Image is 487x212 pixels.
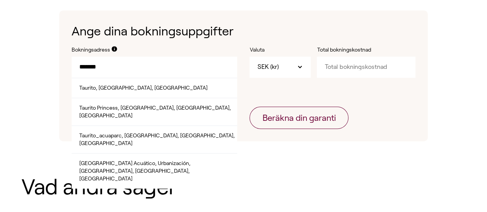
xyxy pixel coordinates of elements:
span: [GEOGRAPHIC_DATA] Acuático, Urbanización, [GEOGRAPHIC_DATA], [GEOGRAPHIC_DATA], [GEOGRAPHIC_DATA] [79,160,237,184]
h1: Ange dina bokningsuppgifter [72,23,415,40]
button: Beräkna din garanti [249,107,348,129]
span: Taurito, [GEOGRAPHIC_DATA], [GEOGRAPHIC_DATA] [79,84,208,94]
input: Total bokningskostnad [317,57,415,77]
span: Taurito_acuaparc, [GEOGRAPHIC_DATA], [GEOGRAPHIC_DATA], [GEOGRAPHIC_DATA] [79,132,237,149]
h1: Vad andra säger [22,175,465,199]
span: SEK (kr) [257,63,278,71]
span: Taurito Princess, [GEOGRAPHIC_DATA], [GEOGRAPHIC_DATA], [GEOGRAPHIC_DATA] [79,104,237,121]
label: Total bokningskostnad [317,46,394,54]
label: Bokningsadress [72,46,110,54]
label: Valuta [249,46,311,54]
